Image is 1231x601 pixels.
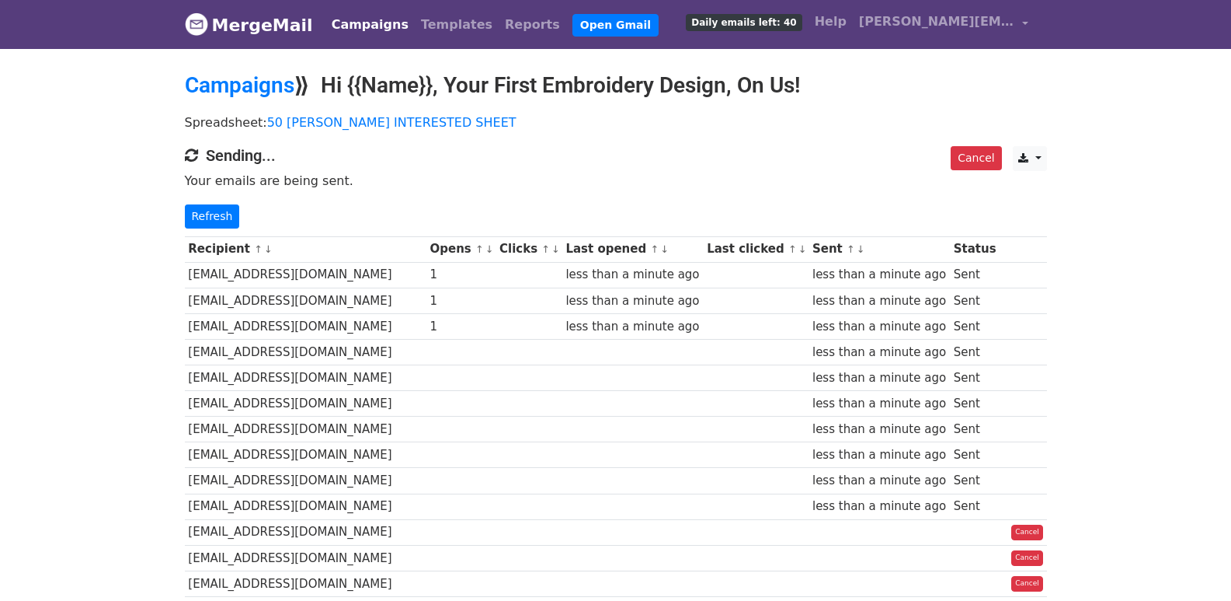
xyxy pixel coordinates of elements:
[267,115,516,130] a: 50 [PERSON_NAME] INTERESTED SHEET
[857,243,865,255] a: ↓
[185,72,294,98] a: Campaigns
[680,6,808,37] a: Daily emails left: 40
[185,339,426,365] td: [EMAIL_ADDRESS][DOMAIN_NAME]
[812,344,946,362] div: less than a minute ago
[475,243,484,255] a: ↑
[551,243,560,255] a: ↓
[650,243,659,255] a: ↑
[185,391,426,417] td: [EMAIL_ADDRESS][DOMAIN_NAME]
[950,468,1000,494] td: Sent
[812,472,946,490] div: less than a minute ago
[812,292,946,310] div: less than a minute ago
[788,243,797,255] a: ↑
[426,236,496,262] th: Opens
[185,571,426,596] td: [EMAIL_ADDRESS][DOMAIN_NAME]
[185,365,426,391] td: [EMAIL_ADDRESS][DOMAIN_NAME]
[496,236,562,262] th: Clicks
[812,421,946,439] div: less than a minute ago
[950,339,1000,365] td: Sent
[254,243,263,255] a: ↑
[185,288,426,313] td: [EMAIL_ADDRESS][DOMAIN_NAME]
[185,313,426,339] td: [EMAIL_ADDRESS][DOMAIN_NAME]
[853,6,1035,43] a: [PERSON_NAME][EMAIL_ADDRESS][DOMAIN_NAME]
[703,236,808,262] th: Last clicked
[798,243,807,255] a: ↓
[1011,525,1043,540] a: Cancel
[950,313,1000,339] td: Sent
[185,146,1047,165] h4: Sending...
[812,498,946,515] div: less than a minute ago
[429,292,492,310] div: 1
[325,9,415,40] a: Campaigns
[185,442,426,468] td: [EMAIL_ADDRESS][DOMAIN_NAME]
[812,369,946,387] div: less than a minute ago
[847,243,855,255] a: ↑
[812,446,946,464] div: less than a minute ago
[951,146,1001,170] a: Cancel
[950,391,1000,417] td: Sent
[950,288,1000,313] td: Sent
[1011,550,1043,566] a: Cancel
[185,204,240,229] a: Refresh
[185,236,426,262] th: Recipient
[950,442,1000,468] td: Sent
[485,243,494,255] a: ↓
[950,365,1000,391] td: Sent
[950,262,1000,288] td: Sent
[686,14,802,31] span: Daily emails left: 40
[1153,526,1231,601] iframe: Chat Widget
[185,12,208,36] img: MergeMail logo
[812,395,946,413] div: less than a minute ago
[185,9,313,41] a: MergeMail
[429,318,492,336] div: 1
[859,12,1014,31] span: [PERSON_NAME][EMAIL_ADDRESS][DOMAIN_NAME]
[808,236,950,262] th: Sent
[185,173,1047,189] p: Your emails are being sent.
[562,236,704,262] th: Last opened
[1011,576,1043,592] a: Cancel
[185,114,1047,131] p: Spreadsheet:
[950,417,1000,442] td: Sent
[812,318,946,336] div: less than a minute ago
[565,318,699,336] div: less than a minute ago
[950,236,1000,262] th: Status
[808,6,853,37] a: Help
[185,417,426,442] td: [EMAIL_ADDRESS][DOMAIN_NAME]
[660,243,669,255] a: ↓
[185,262,426,288] td: [EMAIL_ADDRESS][DOMAIN_NAME]
[565,266,699,284] div: less than a minute ago
[185,494,426,519] td: [EMAIL_ADDRESS][DOMAIN_NAME]
[415,9,499,40] a: Templates
[185,468,426,494] td: [EMAIL_ADDRESS][DOMAIN_NAME]
[264,243,273,255] a: ↓
[185,72,1047,99] h2: ⟫ Hi {{Name}}, Your First Embroidery Design, On Us!
[429,266,492,284] div: 1
[812,266,946,284] div: less than a minute ago
[185,545,426,571] td: [EMAIL_ADDRESS][DOMAIN_NAME]
[541,243,550,255] a: ↑
[185,519,426,545] td: [EMAIL_ADDRESS][DOMAIN_NAME]
[572,14,659,37] a: Open Gmail
[565,292,699,310] div: less than a minute ago
[499,9,566,40] a: Reports
[950,494,1000,519] td: Sent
